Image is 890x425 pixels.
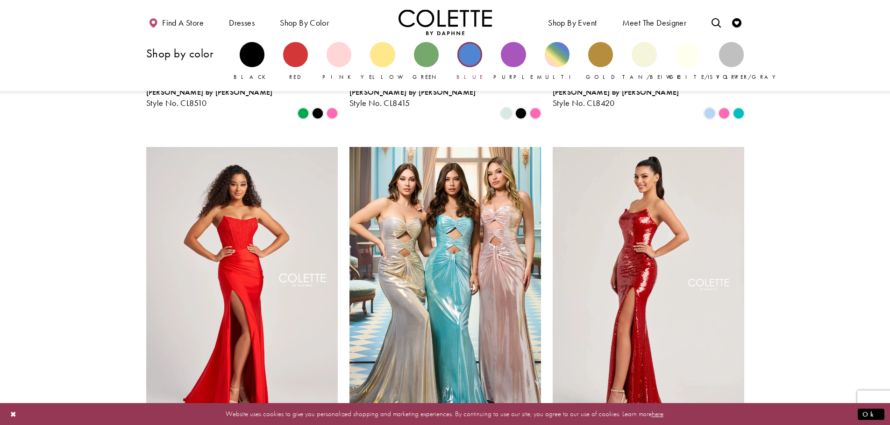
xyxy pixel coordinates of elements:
[545,42,570,81] a: Multi
[146,88,273,108] div: Colette by Daphne Style No. CL8510
[67,408,823,420] p: Website uses cookies to give you personalized shopping and marketing experiences. By continuing t...
[146,47,230,60] h3: Shop by color
[719,108,730,119] i: Pink
[709,9,723,35] a: Toggle search
[146,9,206,35] a: Find a store
[283,42,308,81] a: Red
[146,98,207,108] span: Style No. CL8510
[493,73,534,81] span: Purple
[349,98,410,108] span: Style No. CL8415
[676,42,700,81] a: White/Ivory
[858,408,884,420] button: Submit Dialog
[622,73,681,81] span: Tan/Beige
[515,108,527,119] i: Black
[719,42,744,81] a: Silver/Gray
[586,73,616,81] span: Gold
[289,73,301,81] span: Red
[327,108,338,119] i: Pink
[652,409,663,418] a: here
[501,42,526,81] a: Purple
[146,87,273,97] span: [PERSON_NAME] by [PERSON_NAME]
[553,147,744,425] a: Visit Colette by Daphne Style No. CL8300 Page
[146,147,338,425] a: Visit Colette by Daphne Style No. CL5158 Page
[349,88,476,108] div: Colette by Daphne Style No. CL8415
[622,18,687,28] span: Meet the designer
[414,42,439,81] a: Green
[234,73,271,81] span: Black
[6,406,21,422] button: Close Dialog
[553,87,679,97] span: [PERSON_NAME] by [PERSON_NAME]
[370,42,395,81] a: Yellow
[457,42,482,81] a: Blue
[620,9,689,35] a: Meet the designer
[548,18,597,28] span: Shop By Event
[312,108,323,119] i: Black
[632,42,656,81] a: Tan/Beige
[730,9,744,35] a: Check Wishlist
[349,87,476,97] span: [PERSON_NAME] by [PERSON_NAME]
[537,73,577,81] span: Multi
[298,108,309,119] i: Emerald
[229,18,255,28] span: Dresses
[733,108,744,119] i: Jade
[361,73,408,81] span: Yellow
[278,9,331,35] span: Shop by color
[553,98,615,108] span: Style No. CL8420
[501,108,512,119] i: Light Sage
[456,73,483,81] span: Blue
[546,9,599,35] span: Shop By Event
[227,9,257,35] span: Dresses
[280,18,329,28] span: Shop by color
[162,18,204,28] span: Find a store
[666,73,744,81] span: White/Ivory
[322,73,356,81] span: Pink
[240,42,264,81] a: Black
[349,147,541,425] a: Visit Colette by Daphne Style No. CL8545 Page
[553,88,679,108] div: Colette by Daphne Style No. CL8420
[327,42,351,81] a: Pink
[413,73,440,81] span: Green
[399,9,492,35] a: Visit Home Page
[530,108,541,119] i: Pink
[710,73,780,81] span: Silver/Gray
[588,42,613,81] a: Gold
[704,108,715,119] i: Periwinkle
[399,9,492,35] img: Colette by Daphne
